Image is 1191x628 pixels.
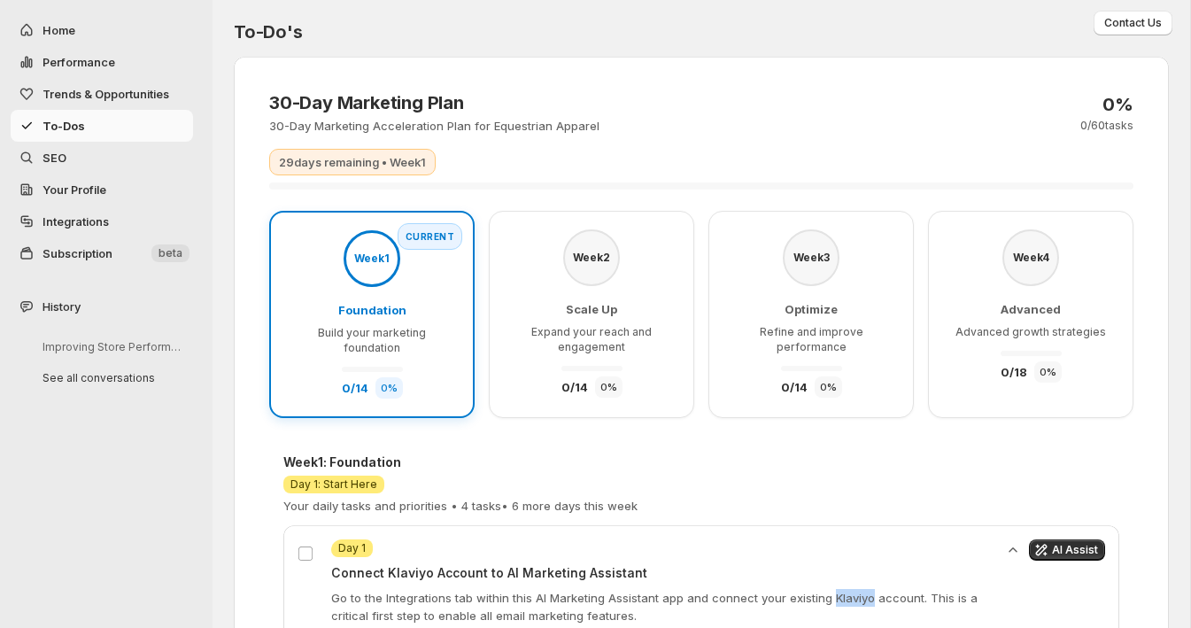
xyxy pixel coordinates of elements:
span: 0 / 14 [781,380,808,394]
p: 0 % [1102,94,1133,115]
span: Day 1 [338,541,366,555]
button: Performance [11,46,193,78]
button: Subscription [11,237,193,269]
button: Improving Store Performance Analysis Steps [28,333,197,361]
span: Optimize [785,302,838,316]
a: Your Profile [11,174,193,205]
button: To-Dos [11,110,193,142]
span: Week 4 [1013,252,1049,263]
p: 30-Day Marketing Acceleration Plan for Equestrian Apparel [269,117,599,135]
span: To-Dos [43,119,85,133]
button: Contact Us [1094,11,1172,35]
span: Home [43,23,75,37]
h3: 30-Day Marketing Plan [269,92,599,113]
button: Trends & Opportunities [11,78,193,110]
div: 0 % [1034,361,1062,383]
span: beta [159,246,182,260]
button: Get AI assistance for this task [1029,539,1105,561]
p: 29 days remaining • Week 1 [279,153,426,171]
span: Week 1 [354,252,390,264]
span: 0 / 18 [1001,365,1027,379]
span: Trends & Opportunities [43,87,169,101]
span: Performance [43,55,115,69]
span: Advanced growth strategies [955,325,1106,338]
button: See all conversations [28,364,197,392]
span: Subscription [43,246,112,260]
div: 0 % [375,377,403,399]
span: Week 3 [793,252,830,263]
h2: To-Do's [234,21,1169,43]
span: Day 1: Start Here [290,477,377,492]
p: 0 / 60 tasks [1080,119,1133,133]
span: Week 2 [573,252,610,263]
p: Go to the Integrations tab within this AI Marketing Assistant app and connect your existing Klavi... [331,589,994,624]
span: Scale Up [566,302,617,316]
h4: Week 1 : Foundation [283,454,638,471]
span: Advanced [1001,302,1061,316]
span: 0 / 14 [342,381,368,395]
button: Collapse details [1004,539,1022,561]
div: 0 % [815,376,842,398]
span: Integrations [43,214,109,229]
span: AI Assist [1052,543,1098,557]
p: Your daily tasks and priorities • 4 tasks • 6 more days this week [283,497,638,515]
span: Build your marketing foundation [318,326,426,354]
a: SEO [11,142,193,174]
span: Contact Us [1104,16,1162,30]
span: 0 / 14 [561,380,588,394]
span: Refine and improve performance [760,325,863,353]
div: 0 % [595,376,623,398]
a: Integrations [11,205,193,237]
button: Home [11,14,193,46]
span: Expand your reach and engagement [531,325,652,353]
span: History [43,298,81,315]
span: SEO [43,151,66,165]
span: Foundation [338,303,406,317]
span: Your Profile [43,182,106,197]
p: Connect Klaviyo Account to AI Marketing Assistant [331,564,994,582]
div: Current [398,223,463,250]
